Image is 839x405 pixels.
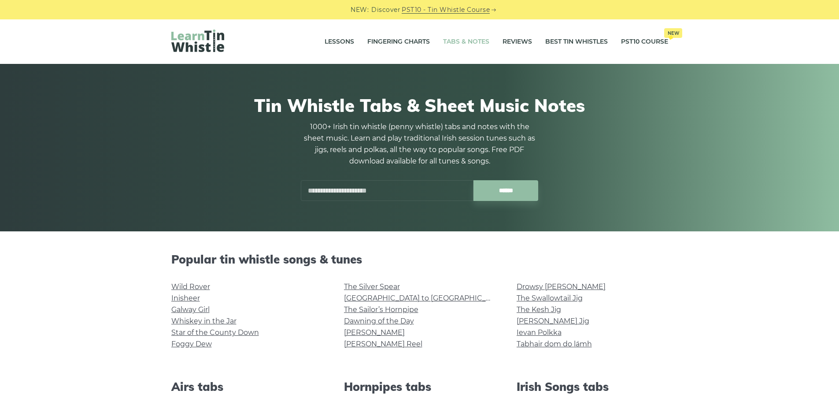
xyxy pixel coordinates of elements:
a: Star of the County Down [171,328,259,337]
a: Drowsy [PERSON_NAME] [517,282,606,291]
a: Best Tin Whistles [545,31,608,53]
a: Fingering Charts [367,31,430,53]
a: Foggy Dew [171,340,212,348]
h2: Irish Songs tabs [517,380,668,394]
a: [PERSON_NAME] [344,328,405,337]
a: [GEOGRAPHIC_DATA] to [GEOGRAPHIC_DATA] [344,294,506,302]
a: [PERSON_NAME] Jig [517,317,589,325]
a: Wild Rover [171,282,210,291]
a: The Silver Spear [344,282,400,291]
a: Whiskey in the Jar [171,317,237,325]
p: 1000+ Irish tin whistle (penny whistle) tabs and notes with the sheet music. Learn and play tradi... [301,121,539,167]
a: Galway Girl [171,305,210,314]
span: New [664,28,682,38]
img: LearnTinWhistle.com [171,30,224,52]
a: The Sailor’s Hornpipe [344,305,418,314]
a: The Swallowtail Jig [517,294,583,302]
a: Tabhair dom do lámh [517,340,592,348]
h2: Hornpipes tabs [344,380,495,394]
h1: Tin Whistle Tabs & Sheet Music Notes [171,95,668,116]
a: Ievan Polkka [517,328,562,337]
a: Reviews [503,31,532,53]
h2: Airs tabs [171,380,323,394]
h2: Popular tin whistle songs & tunes [171,253,668,266]
a: [PERSON_NAME] Reel [344,340,422,348]
a: Dawning of the Day [344,317,414,325]
a: PST10 CourseNew [621,31,668,53]
a: The Kesh Jig [517,305,561,314]
a: Inisheer [171,294,200,302]
a: Lessons [325,31,354,53]
a: Tabs & Notes [443,31,489,53]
